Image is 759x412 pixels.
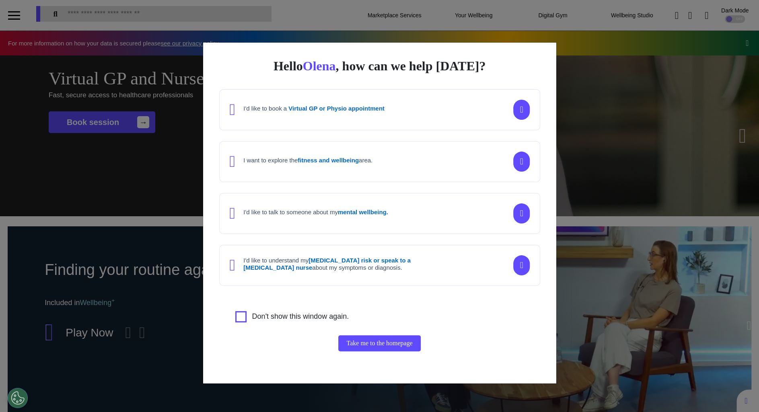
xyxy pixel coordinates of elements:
[338,335,420,351] button: Take me to the homepage
[243,209,388,216] h4: I'd like to talk to someone about my
[243,257,436,271] h4: I'd like to understand my about my symptoms or diagnosis.
[243,257,411,271] strong: [MEDICAL_DATA] risk or speak to a [MEDICAL_DATA] nurse
[303,59,336,73] span: Olena
[243,105,385,112] h4: I'd like to book a
[8,388,28,408] button: Open Preferences
[235,311,247,322] input: Agree to privacy policy
[243,157,372,164] h4: I want to explore the area.
[288,105,385,112] strong: Virtual GP or Physio appointment
[298,157,359,164] strong: fitness and wellbeing
[219,59,540,73] div: Hello , how can we help [DATE]?
[252,311,349,322] label: Don't show this window again.
[338,209,388,215] strong: mental wellbeing.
